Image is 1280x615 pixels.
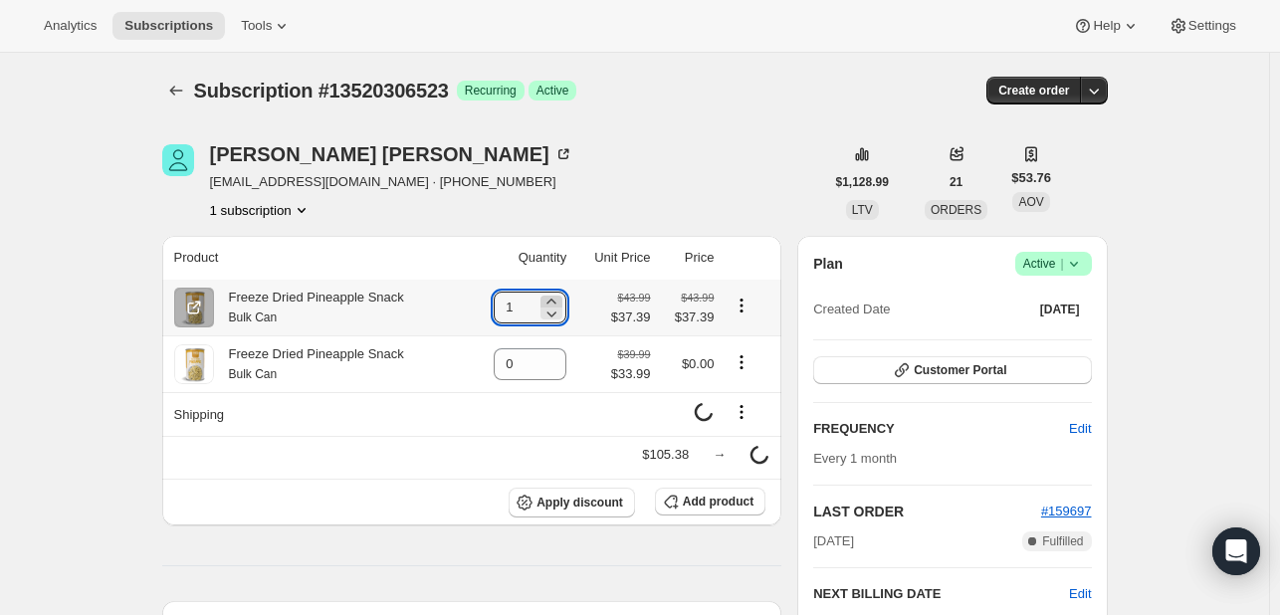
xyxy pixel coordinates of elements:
[611,307,651,327] span: $37.39
[1061,12,1152,40] button: Help
[1041,504,1092,518] a: #159697
[162,392,469,436] th: Shipping
[214,344,404,384] div: Freeze Dried Pineapple Snack
[950,174,962,190] span: 21
[655,488,765,515] button: Add product
[536,495,623,511] span: Apply discount
[986,77,1081,104] button: Create order
[617,348,650,360] small: $39.99
[663,307,715,327] span: $37.39
[468,236,572,280] th: Quantity
[229,12,304,40] button: Tools
[214,288,404,327] div: Freeze Dried Pineapple Snack
[1069,584,1091,604] button: Edit
[536,83,569,99] span: Active
[813,451,897,466] span: Every 1 month
[931,203,981,217] span: ORDERS
[998,83,1069,99] span: Create order
[813,356,1091,384] button: Customer Portal
[44,18,97,34] span: Analytics
[813,300,890,319] span: Created Date
[210,200,312,220] button: Product actions
[194,80,449,102] span: Subscription #13520306523
[813,502,1041,521] h2: LAST ORDER
[174,288,214,327] img: product img
[611,364,651,384] span: $33.99
[1157,12,1248,40] button: Settings
[813,419,1069,439] h2: FREQUENCY
[914,362,1006,378] span: Customer Portal
[162,144,194,176] span: Melanie Mcquiddy
[642,445,689,465] div: $105.38
[726,401,757,423] button: Shipping actions
[1023,254,1084,274] span: Active
[938,168,974,196] button: 21
[174,344,214,384] img: product img
[1041,502,1092,521] button: #159697
[681,292,714,304] small: $43.99
[813,531,854,551] span: [DATE]
[1018,195,1043,209] span: AOV
[229,367,278,381] small: Bulk Can
[124,18,213,34] span: Subscriptions
[229,310,278,324] small: Bulk Can
[1188,18,1236,34] span: Settings
[713,445,726,465] div: →
[1060,256,1063,272] span: |
[572,236,656,280] th: Unit Price
[241,18,272,34] span: Tools
[1212,527,1260,575] div: Open Intercom Messenger
[1040,302,1080,317] span: [DATE]
[465,83,517,99] span: Recurring
[1011,168,1051,188] span: $53.76
[617,292,650,304] small: $43.99
[682,356,715,371] span: $0.00
[1093,18,1120,34] span: Help
[1069,419,1091,439] span: Edit
[657,236,721,280] th: Price
[683,494,753,510] span: Add product
[813,584,1069,604] h2: NEXT BILLING DATE
[1057,413,1103,445] button: Edit
[162,236,469,280] th: Product
[836,174,889,190] span: $1,128.99
[509,488,635,517] button: Apply discount
[1042,533,1083,549] span: Fulfilled
[824,168,901,196] button: $1,128.99
[112,12,225,40] button: Subscriptions
[210,172,573,192] span: [EMAIL_ADDRESS][DOMAIN_NAME] · [PHONE_NUMBER]
[162,77,190,104] button: Subscriptions
[726,295,757,316] button: Product actions
[813,254,843,274] h2: Plan
[1028,296,1092,323] button: [DATE]
[210,144,573,164] div: [PERSON_NAME] [PERSON_NAME]
[852,203,873,217] span: LTV
[726,351,757,373] button: Product actions
[32,12,108,40] button: Analytics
